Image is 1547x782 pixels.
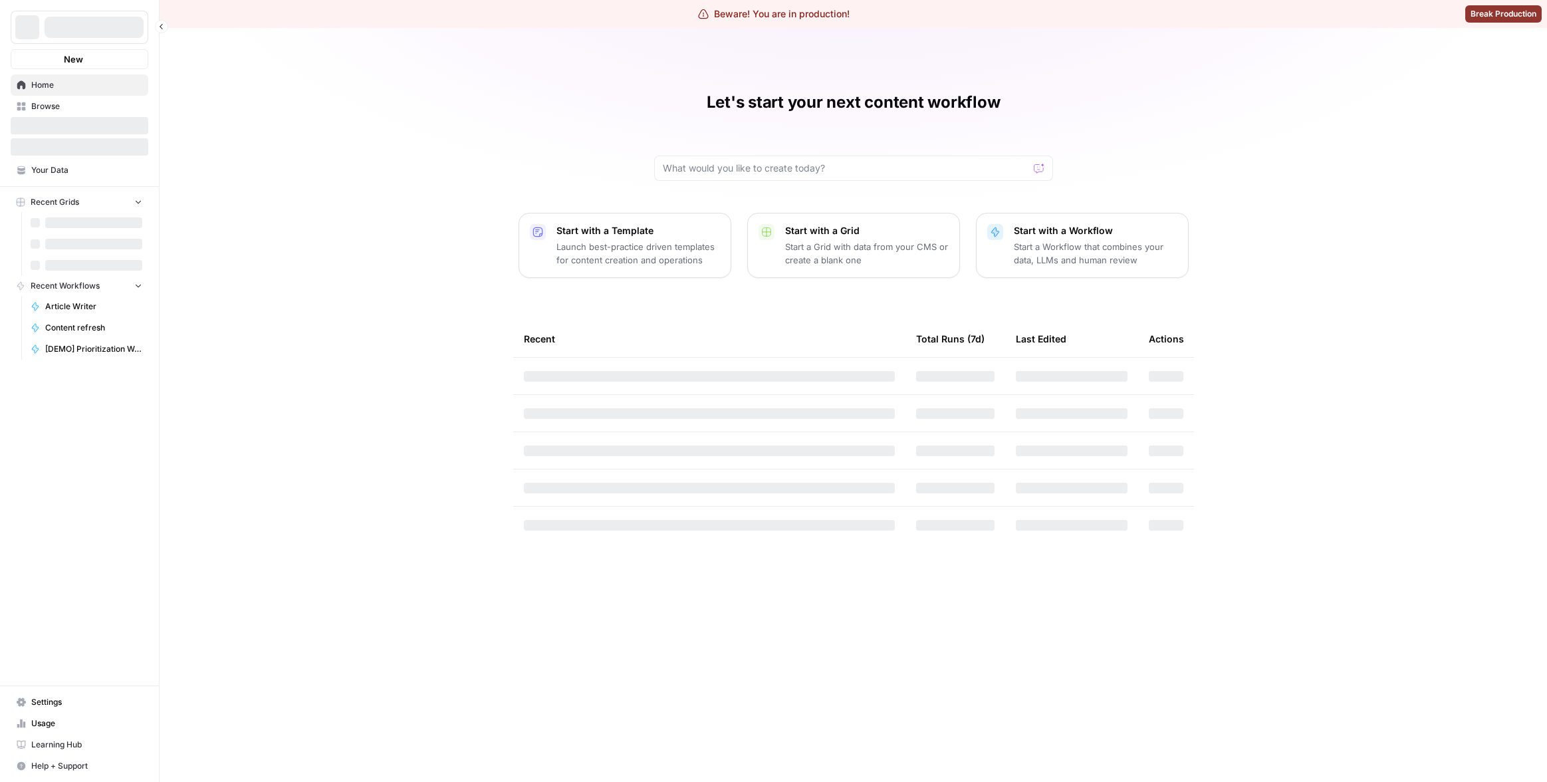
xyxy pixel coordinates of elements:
[785,224,949,237] p: Start with a Grid
[785,240,949,267] p: Start a Grid with data from your CMS or create a blank one
[64,53,83,66] span: New
[31,739,142,751] span: Learning Hub
[1014,224,1177,237] p: Start with a Workflow
[556,240,720,267] p: Launch best-practice driven templates for content creation and operations
[976,213,1189,278] button: Start with a WorkflowStart a Workflow that combines your data, LLMs and human review
[11,96,148,117] a: Browse
[707,92,1001,113] h1: Let's start your next content workflow
[31,760,142,772] span: Help + Support
[31,79,142,91] span: Home
[519,213,731,278] button: Start with a TemplateLaunch best-practice driven templates for content creation and operations
[31,717,142,729] span: Usage
[663,162,1028,175] input: What would you like to create today?
[1014,240,1177,267] p: Start a Workflow that combines your data, LLMs and human review
[45,343,142,355] span: [DEMO] Prioritization Workflow for creation
[31,100,142,112] span: Browse
[747,213,960,278] button: Start with a GridStart a Grid with data from your CMS or create a blank one
[524,321,895,357] div: Recent
[1016,321,1066,357] div: Last Edited
[31,164,142,176] span: Your Data
[11,713,148,734] a: Usage
[11,192,148,212] button: Recent Grids
[11,49,148,69] button: New
[11,692,148,713] a: Settings
[45,322,142,334] span: Content refresh
[11,74,148,96] a: Home
[1149,321,1184,357] div: Actions
[916,321,985,357] div: Total Runs (7d)
[31,696,142,708] span: Settings
[11,734,148,755] a: Learning Hub
[11,755,148,777] button: Help + Support
[25,317,148,338] a: Content refresh
[25,296,148,317] a: Article Writer
[1465,5,1542,23] button: Break Production
[31,280,100,292] span: Recent Workflows
[556,224,720,237] p: Start with a Template
[45,301,142,313] span: Article Writer
[31,196,79,208] span: Recent Grids
[25,338,148,360] a: [DEMO] Prioritization Workflow for creation
[11,160,148,181] a: Your Data
[698,7,850,21] div: Beware! You are in production!
[11,276,148,296] button: Recent Workflows
[1471,8,1536,20] span: Break Production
